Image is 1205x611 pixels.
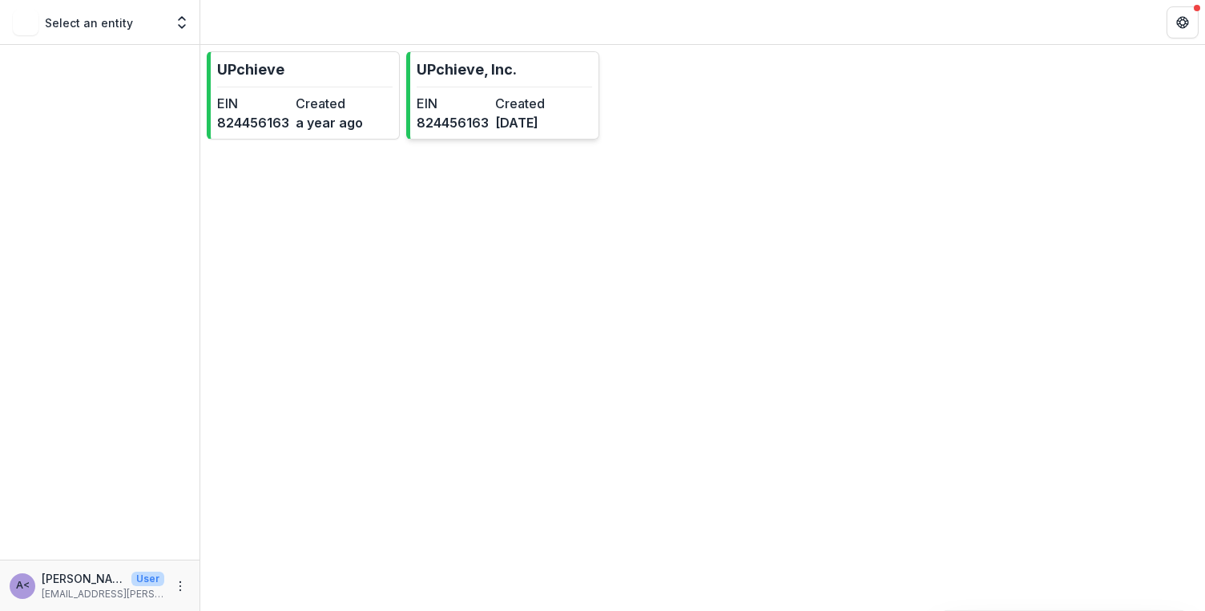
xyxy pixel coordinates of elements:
img: Select an entity [13,10,38,35]
a: UPchieve, Inc.EIN824456163Created[DATE] [406,51,599,140]
p: User [131,572,164,586]
div: Aly Murray <aly.murray@upchieve.org> [16,581,30,591]
p: UPchieve, Inc. [417,59,517,80]
dd: [DATE] [495,113,567,132]
button: Open entity switcher [171,6,193,38]
dt: EIN [417,94,489,113]
button: More [171,577,190,596]
button: Get Help [1167,6,1199,38]
p: Select an entity [45,14,133,31]
p: UPchieve [217,59,284,80]
dt: Created [296,94,368,113]
a: UPchieveEIN824456163Createda year ago [207,51,400,140]
dd: 824456163 [217,113,289,132]
dd: 824456163 [417,113,489,132]
dt: Created [495,94,567,113]
p: [PERSON_NAME] <[EMAIL_ADDRESS][PERSON_NAME][DOMAIN_NAME]> [42,570,125,587]
p: [EMAIL_ADDRESS][PERSON_NAME][DOMAIN_NAME] [42,587,164,601]
dt: EIN [217,94,289,113]
dd: a year ago [296,113,368,132]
